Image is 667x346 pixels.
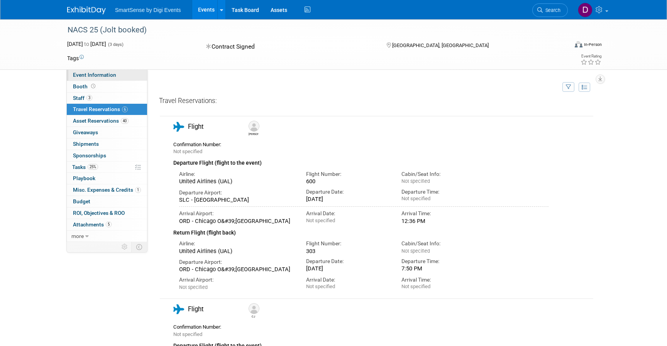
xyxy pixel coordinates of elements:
span: Budget [73,198,90,204]
div: [DATE] [306,265,390,272]
span: Not specified [401,178,430,184]
div: Confirmation Number: [173,322,227,330]
div: Arrival Time: [401,276,485,284]
span: [GEOGRAPHIC_DATA], [GEOGRAPHIC_DATA] [392,42,489,48]
div: Departure Time: [401,258,485,265]
span: SmartSense by Digi Events [115,7,181,13]
div: Departure Time: [401,188,485,196]
img: Chris Ashley [249,121,259,132]
div: 303 [306,248,390,255]
span: 5 [106,221,112,227]
span: Not specified [401,248,430,254]
div: United Airlines (UAL) [179,248,295,255]
div: ORD - Chicago O&#39;[GEOGRAPHIC_DATA] [179,218,295,224]
span: Sponsorships [73,152,106,159]
a: Staff3 [67,93,147,104]
a: Search [532,3,568,17]
span: 6 [122,106,128,112]
a: Giveaways [67,127,147,138]
span: [DATE] [DATE] [67,41,106,47]
a: Playbook [67,173,147,184]
div: Departure Date: [306,188,390,196]
div: Return Flight (flight back) [173,224,548,237]
img: Format-Inperson.png [575,41,582,47]
div: CJ Lewis [247,303,260,319]
td: Tags [67,54,84,62]
span: 40 [121,118,129,124]
div: Arrival Date: [306,276,390,284]
span: 25% [88,164,98,170]
div: 600 [306,178,390,185]
div: [DATE] [306,196,390,203]
div: NACS 25 (Jolt booked) [65,23,556,37]
img: Dan Tiernan [578,3,593,17]
span: Search [543,7,560,13]
span: Travel Reservations [73,106,128,112]
div: Not specified [401,284,485,290]
div: Confirmation Number: [173,139,227,148]
td: Personalize Event Tab Strip [118,242,132,252]
div: Contract Signed [204,40,374,54]
div: 7:50 PM [401,265,485,272]
div: Cabin/Seat Info: [401,240,485,247]
a: more [67,231,147,242]
span: Booth not reserved yet [90,83,97,89]
span: 1 [135,187,141,193]
span: Shipments [73,141,99,147]
img: CJ Lewis [249,303,259,314]
div: Chris Ashley [247,121,260,136]
td: Toggle Event Tabs [132,242,147,252]
img: ExhibitDay [67,7,106,14]
div: Arrival Date: [306,210,390,217]
div: Chris Ashley [249,132,258,136]
a: ROI, Objectives & ROO [67,208,147,219]
span: Not specified [173,149,202,154]
div: Travel Reservations: [159,96,594,108]
div: Arrival Time: [401,210,485,217]
div: In-Person [584,42,602,47]
div: Departure Flight (flight to the event) [173,155,548,167]
span: Flight [188,123,203,130]
span: 3 [86,95,92,101]
span: ROI, Objectives & ROO [73,210,125,216]
span: to [83,41,90,47]
i: Flight [173,122,184,132]
a: Misc. Expenses & Credits1 [67,184,147,196]
div: Departure Date: [306,258,390,265]
div: Flight Number: [306,170,390,178]
span: Flight [188,305,203,313]
div: 12:36 PM [401,218,485,224]
div: Not specified [306,284,390,290]
div: Event Format [522,40,602,52]
a: Booth [67,81,147,92]
div: Event Rating [581,54,601,58]
span: Tasks [72,164,98,170]
span: Giveaways [73,129,98,135]
a: Travel Reservations6 [67,104,147,115]
a: Attachments5 [67,219,147,230]
div: Departure Airport: [179,258,295,266]
a: Budget [67,196,147,207]
div: SLC - [GEOGRAPHIC_DATA] [179,196,295,203]
div: CJ Lewis [249,314,258,319]
i: Flight [173,304,184,314]
a: Tasks25% [67,162,147,173]
i: Filter by Traveler [566,85,571,90]
span: Not specified [173,331,202,337]
div: Departure Airport: [179,189,295,196]
span: Staff [73,95,92,101]
a: Shipments [67,138,147,150]
div: Arrival Airport: [179,276,295,284]
span: Not specified [179,284,208,290]
span: (3 days) [107,42,124,47]
div: Airline: [179,170,295,178]
span: Booth [73,83,97,89]
a: Asset Reservations40 [67,115,147,127]
div: Not specified [401,196,485,202]
div: Not specified [306,218,390,224]
a: Event Information [67,69,147,81]
span: Event Information [73,72,116,78]
div: Arrival Airport: [179,210,295,217]
span: Playbook [73,175,95,181]
a: Sponsorships [67,150,147,161]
